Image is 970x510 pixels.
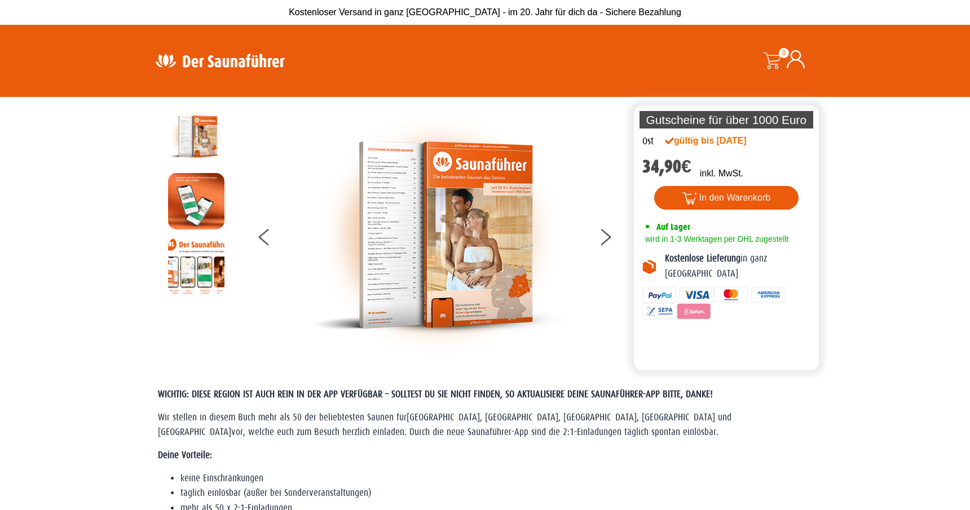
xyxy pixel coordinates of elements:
[231,427,718,437] span: vor, welche euch zum Besuch herzlich einladen. Durch die neue Saunaführer-App sind die 2:1-Einlad...
[779,48,789,58] span: 0
[700,167,743,180] p: inkl. MwSt.
[158,450,212,460] strong: Deine Vorteile:
[312,108,566,362] img: der-saunafuehrer-2025-ost
[665,134,771,148] div: gültig bis [DATE]
[168,108,224,165] img: der-saunafuehrer-2025-ost
[681,156,691,177] span: €
[168,173,224,229] img: MOCKUP-iPhone_regional
[656,221,690,232] span: Auf Lager
[158,412,407,423] span: Wir stellen in diesem Buch mehr als 50 der beliebtesten Saunen für
[665,253,740,264] b: Kostenlose Lieferung
[642,134,654,149] div: Ost
[180,471,812,486] li: keine Einschränkungen
[640,111,813,128] p: Gutscheine für über 1000 Euro
[642,234,788,243] span: wird in 1-3 Werktagen per DHL zugestellt
[158,389,713,400] span: WICHTIG: DIESE REGION IST AUCH REIN IN DER APP VERFÜGBAR – SOLLTEST DU SIE NICHT FINDEN, SO AKTUA...
[158,412,731,437] span: [GEOGRAPHIC_DATA], [GEOGRAPHIC_DATA], [GEOGRAPHIC_DATA], [GEOGRAPHIC_DATA] und [GEOGRAPHIC_DATA]
[168,238,224,294] img: Anleitung7tn
[289,7,681,17] span: Kostenloser Versand in ganz [GEOGRAPHIC_DATA] - im 20. Jahr für dich da - Sichere Bezahlung
[654,186,799,210] button: In den Warenkorb
[665,251,810,281] p: in ganz [GEOGRAPHIC_DATA]
[642,156,691,177] bdi: 34,90
[180,486,812,500] li: täglich einlösbar (außer bei Sonderveranstaltungen)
